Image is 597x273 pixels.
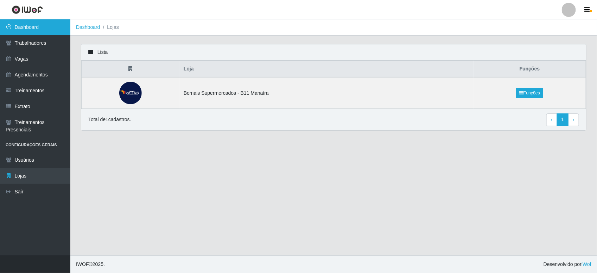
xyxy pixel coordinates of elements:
[568,113,579,126] a: Next
[81,44,586,61] div: Lista
[516,88,543,98] a: Funções
[546,113,579,126] nav: pagination
[88,116,131,123] p: Total de 1 cadastros.
[474,61,586,77] th: Funções
[76,261,105,268] span: © 2025 .
[179,61,474,77] th: Loja
[557,113,569,126] a: 1
[119,82,142,104] img: Bemais Supermercados - B11 Manaíra
[546,113,557,126] a: Previous
[100,24,119,31] li: Lojas
[76,24,100,30] a: Dashboard
[582,261,591,267] a: iWof
[573,117,574,122] span: ›
[551,117,553,122] span: ‹
[70,19,597,36] nav: breadcrumb
[179,77,474,109] td: Bemais Supermercados - B11 Manaíra
[12,5,43,14] img: CoreUI Logo
[76,261,89,267] span: IWOF
[544,261,591,268] span: Desenvolvido por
